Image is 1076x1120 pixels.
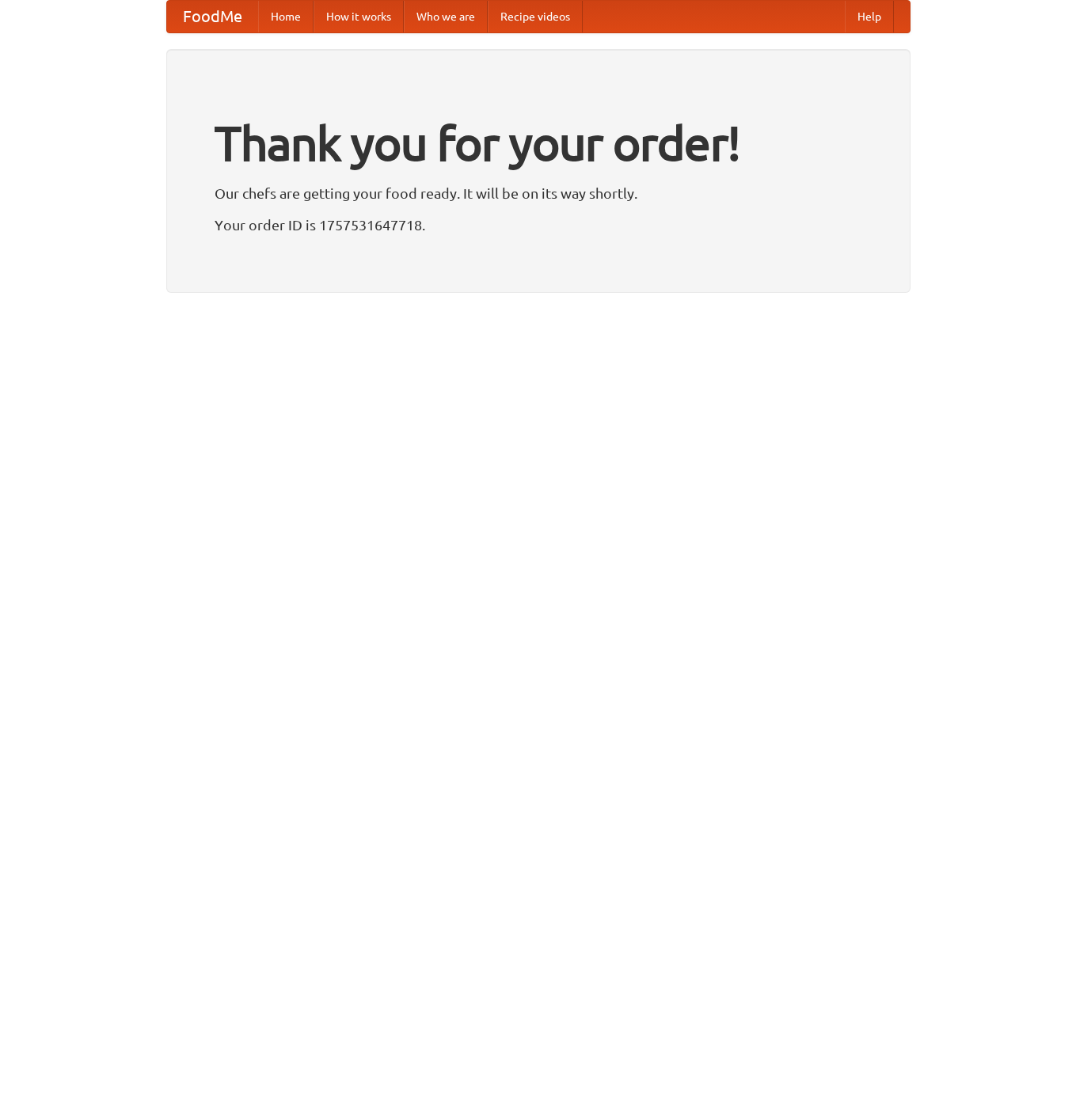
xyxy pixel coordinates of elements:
a: Recipe videos [488,1,583,32]
a: How it works [314,1,404,32]
p: Our chefs are getting your food ready. It will be on its way shortly. [215,181,862,205]
a: Home [258,1,314,32]
a: FoodMe [167,1,258,32]
h1: Thank you for your order! [215,105,862,181]
a: Help [845,1,894,32]
a: Who we are [404,1,488,32]
p: Your order ID is 1757531647718. [215,213,862,237]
